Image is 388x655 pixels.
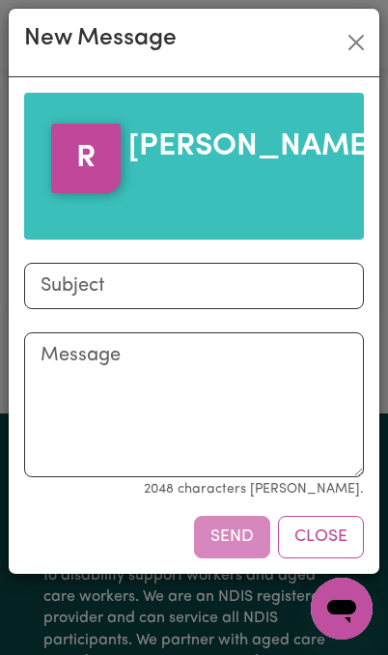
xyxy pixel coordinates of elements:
[51,124,121,193] div: R
[341,27,372,58] button: Close
[128,131,377,162] span: [PERSON_NAME]
[311,578,373,640] iframe: Button to launch messaging window
[24,263,364,309] input: Subject
[144,482,364,497] small: 2048 characters [PERSON_NAME].
[278,516,364,558] button: Close
[24,24,177,53] h2: New Message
